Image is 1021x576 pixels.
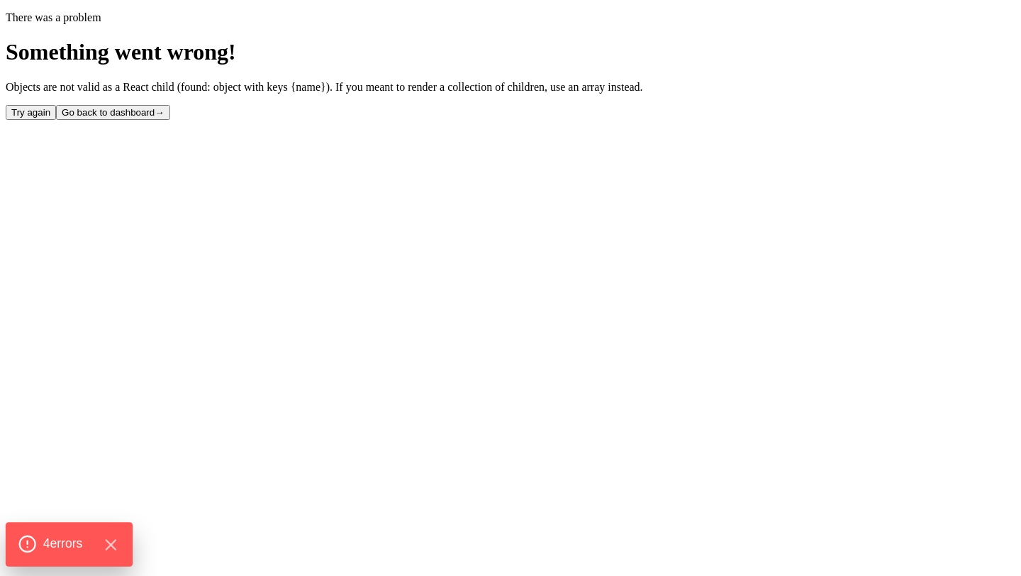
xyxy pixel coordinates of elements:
[6,39,1015,65] h1: Something went wrong!
[6,105,56,120] button: Try again
[155,107,164,118] span: →
[6,11,1015,24] p: There was a problem
[6,81,1015,94] p: Objects are not valid as a React child (found: object with keys {name}). If you meant to render a...
[56,105,169,120] button: Go back to dashboard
